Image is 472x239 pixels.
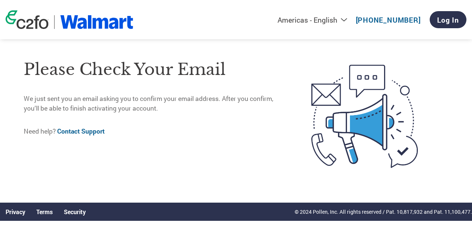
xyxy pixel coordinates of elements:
[24,58,281,82] h1: Please check your email
[6,10,49,29] img: c2fo logo
[36,208,53,216] a: Terms
[24,94,281,114] p: We just sent you an email asking you to confirm your email address. After you confirm, you’ll be ...
[356,15,421,24] a: [PHONE_NUMBER]
[430,11,466,28] a: Log In
[24,127,281,136] p: Need help?
[295,208,472,216] p: © 2024 Pollen, Inc. All rights reserved / Pat. 10,817,932 and Pat. 11,100,477.
[6,208,25,216] a: Privacy
[281,52,448,181] img: open-email
[64,208,86,216] a: Security
[60,15,133,29] img: Walmart
[57,127,105,135] a: Contact Support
